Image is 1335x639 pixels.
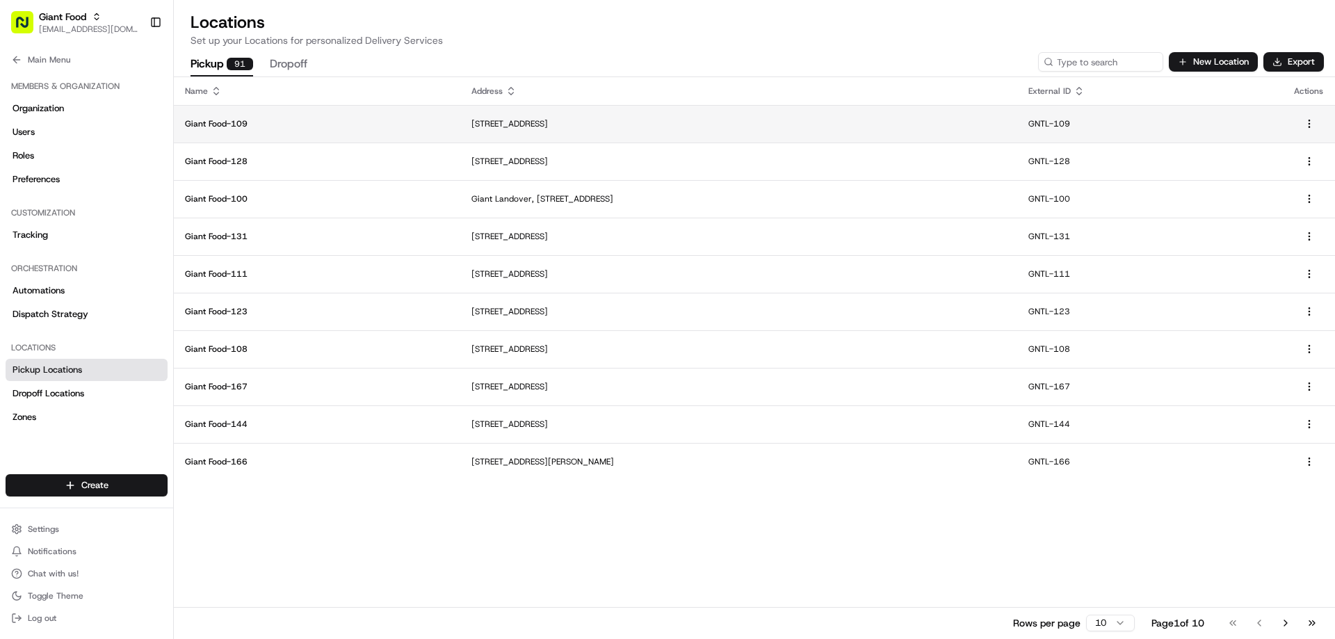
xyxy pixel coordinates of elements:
[47,147,176,158] div: We're available if you need us!
[6,6,144,39] button: Giant Food[EMAIL_ADDRESS][DOMAIN_NAME]
[13,229,48,241] span: Tracking
[185,156,449,167] p: Giant Food-128
[28,54,70,65] span: Main Menu
[13,284,65,297] span: Automations
[28,524,59,535] span: Settings
[6,474,168,496] button: Create
[185,231,449,242] p: Giant Food-131
[471,419,1006,430] p: [STREET_ADDRESS]
[191,53,253,76] button: Pickup
[6,564,168,583] button: Chat with us!
[1263,52,1324,72] button: Export
[13,364,82,376] span: Pickup Locations
[13,126,35,138] span: Users
[81,479,108,492] span: Create
[112,196,229,221] a: 💻API Documentation
[36,90,229,104] input: Clear
[6,337,168,359] div: Locations
[6,121,168,143] a: Users
[1028,268,1272,280] p: GNTL-111
[138,236,168,246] span: Pylon
[1038,52,1163,72] input: Type to search
[1028,86,1272,97] div: External ID
[227,58,253,70] div: 91
[6,542,168,561] button: Notifications
[6,303,168,325] a: Dispatch Strategy
[6,519,168,539] button: Settings
[6,382,168,405] a: Dropoff Locations
[1028,306,1272,317] p: GNTL-123
[185,268,449,280] p: Giant Food-111
[8,196,112,221] a: 📗Knowledge Base
[6,168,168,191] a: Preferences
[1169,52,1258,72] button: New Location
[185,86,449,97] div: Name
[13,308,88,321] span: Dispatch Strategy
[39,10,86,24] button: Giant Food
[28,590,83,601] span: Toggle Theme
[6,50,168,70] button: Main Menu
[1028,156,1272,167] p: GNTL-128
[13,102,64,115] span: Organization
[185,306,449,317] p: Giant Food-123
[28,613,56,624] span: Log out
[6,586,168,606] button: Toggle Theme
[471,231,1006,242] p: [STREET_ADDRESS]
[14,14,42,42] img: Nash
[6,280,168,302] a: Automations
[6,608,168,628] button: Log out
[185,343,449,355] p: Giant Food-108
[13,173,60,186] span: Preferences
[13,149,34,162] span: Roles
[471,118,1006,129] p: [STREET_ADDRESS]
[118,203,129,214] div: 💻
[471,306,1006,317] p: [STREET_ADDRESS]
[185,456,449,467] p: Giant Food-166
[471,268,1006,280] p: [STREET_ADDRESS]
[471,381,1006,392] p: [STREET_ADDRESS]
[1151,616,1204,630] div: Page 1 of 10
[236,137,253,154] button: Start new chat
[270,53,307,76] button: Dropoff
[13,387,84,400] span: Dropoff Locations
[39,24,138,35] button: [EMAIL_ADDRESS][DOMAIN_NAME]
[471,156,1006,167] p: [STREET_ADDRESS]
[13,411,36,423] span: Zones
[1028,118,1272,129] p: GNTL-109
[47,133,228,147] div: Start new chat
[6,257,168,280] div: Orchestration
[131,202,223,216] span: API Documentation
[471,456,1006,467] p: [STREET_ADDRESS][PERSON_NAME]
[14,203,25,214] div: 📗
[14,133,39,158] img: 1736555255976-a54dd68f-1ca7-489b-9aae-adbdc363a1c4
[1028,381,1272,392] p: GNTL-167
[98,235,168,246] a: Powered byPylon
[6,75,168,97] div: Members & Organization
[28,202,106,216] span: Knowledge Base
[1028,419,1272,430] p: GNTL-144
[1013,616,1081,630] p: Rows per page
[6,224,168,246] a: Tracking
[1028,231,1272,242] p: GNTL-131
[185,118,449,129] p: Giant Food-109
[471,193,1006,204] p: Giant Landover, [STREET_ADDRESS]
[471,86,1006,97] div: Address
[6,359,168,381] a: Pickup Locations
[6,97,168,120] a: Organization
[6,145,168,167] a: Roles
[185,381,449,392] p: Giant Food-167
[185,193,449,204] p: Giant Food-100
[28,568,79,579] span: Chat with us!
[1294,86,1324,97] div: Actions
[1028,456,1272,467] p: GNTL-166
[14,56,253,78] p: Welcome 👋
[6,406,168,428] a: Zones
[28,546,76,557] span: Notifications
[185,419,449,430] p: Giant Food-144
[471,343,1006,355] p: [STREET_ADDRESS]
[191,11,1318,33] h2: Locations
[1028,193,1272,204] p: GNTL-100
[1028,343,1272,355] p: GNTL-108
